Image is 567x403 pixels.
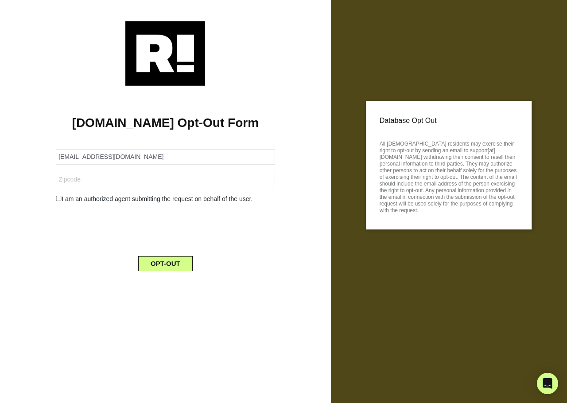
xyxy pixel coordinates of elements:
[537,373,558,394] div: Open Intercom Messenger
[380,138,518,214] p: All [DEMOGRAPHIC_DATA] residents may exercise their right to opt-out by sending an email to suppo...
[125,21,205,86] img: Retention.com
[56,149,275,165] input: Email Address
[98,211,233,245] iframe: reCAPTCHA
[49,194,281,204] div: I am an authorized agent submitting the request on behalf of the user.
[13,115,318,130] h1: [DOMAIN_NAME] Opt-Out Form
[56,172,275,187] input: Zipcode
[380,114,518,127] p: Database Opt Out
[138,256,193,271] button: OPT-OUT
